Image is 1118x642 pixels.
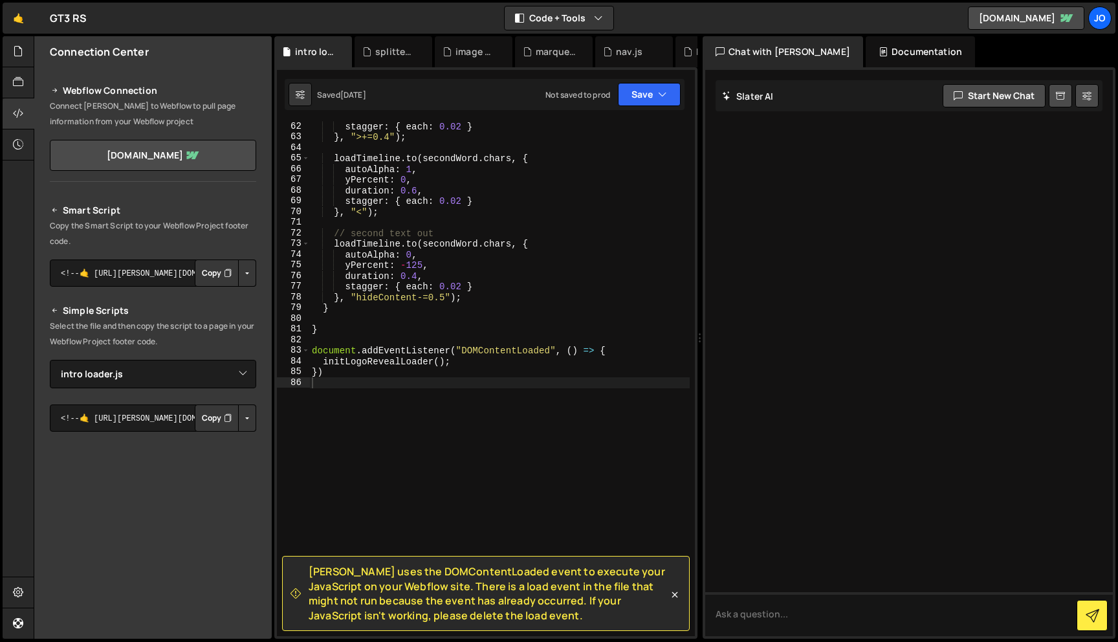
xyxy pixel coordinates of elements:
div: 82 [277,335,310,346]
h2: Simple Scripts [50,303,256,318]
button: Copy [195,404,239,432]
button: Code + Tools [505,6,613,30]
a: Jo [1088,6,1112,30]
div: Not saved to prod [545,89,610,100]
h2: Connection Center [50,45,149,59]
button: Copy [195,260,239,287]
div: 66 [277,164,310,175]
div: 64 [277,142,310,153]
div: Documentation [866,36,975,67]
div: 77 [277,281,310,292]
div: 62 [277,121,310,132]
div: marquee.js [536,45,577,58]
div: Saved [317,89,366,100]
div: Button group with nested dropdown [195,404,256,432]
div: 74 [277,249,310,260]
a: [DOMAIN_NAME] [50,140,256,171]
div: 65 [277,153,310,164]
div: 85 [277,366,310,377]
div: Lightbox.js [696,45,738,58]
button: Save [618,83,681,106]
div: 78 [277,292,310,303]
div: 76 [277,271,310,282]
button: Start new chat [943,84,1046,107]
p: Select the file and then copy the script to a page in your Webflow Project footer code. [50,318,256,349]
h2: Webflow Connection [50,83,256,98]
div: 79 [277,302,310,313]
div: GT3 RS [50,10,87,26]
div: 68 [277,185,310,196]
div: 80 [277,313,310,324]
textarea: <!--🤙 [URL][PERSON_NAME][DOMAIN_NAME]> <script>document.addEventListener("DOMContentLoaded", func... [50,260,256,287]
h2: Slater AI [722,90,774,102]
div: 70 [277,206,310,217]
div: Button group with nested dropdown [195,260,256,287]
span: [PERSON_NAME] uses the DOMContentLoaded event to execute your JavaScript on your Webflow site. Th... [309,564,668,623]
div: Chat with [PERSON_NAME] [703,36,863,67]
div: 84 [277,356,310,367]
a: 🤙 [3,3,34,34]
div: 81 [277,324,310,335]
p: Copy the Smart Script to your Webflow Project footer code. [50,218,256,249]
div: intro loader.js [295,45,336,58]
div: 72 [277,228,310,239]
iframe: YouTube video player [50,453,258,570]
div: splittext reveal.js [375,45,417,58]
div: 67 [277,174,310,185]
div: 71 [277,217,310,228]
textarea: <!--🤙 [URL][PERSON_NAME][DOMAIN_NAME]> <script>document.addEventListener("DOMContentLoaded", func... [50,404,256,432]
div: 73 [277,238,310,249]
div: [DATE] [340,89,366,100]
p: Connect [PERSON_NAME] to Webflow to pull page information from your Webflow project [50,98,256,129]
div: image parralax.js [455,45,497,58]
h2: Smart Script [50,203,256,218]
div: nav.js [616,45,642,58]
div: 75 [277,260,310,271]
a: [DOMAIN_NAME] [968,6,1084,30]
div: 86 [277,377,310,388]
div: 83 [277,345,310,356]
div: 69 [277,195,310,206]
div: 63 [277,131,310,142]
